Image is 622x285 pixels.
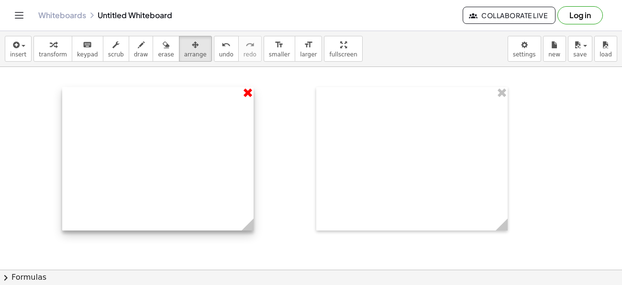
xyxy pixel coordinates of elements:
[158,51,174,58] span: erase
[244,51,256,58] span: redo
[304,39,313,51] i: format_size
[108,51,124,58] span: scrub
[103,36,129,62] button: scrub
[219,51,233,58] span: undo
[295,36,322,62] button: format_sizelarger
[72,36,103,62] button: keyboardkeypad
[5,36,32,62] button: insert
[557,6,603,24] button: Log in
[179,36,212,62] button: arrange
[238,36,262,62] button: redoredo
[83,39,92,51] i: keyboard
[324,36,362,62] button: fullscreen
[568,36,592,62] button: save
[222,39,231,51] i: undo
[264,36,295,62] button: format_sizesmaller
[573,51,587,58] span: save
[548,51,560,58] span: new
[300,51,317,58] span: larger
[153,36,179,62] button: erase
[38,11,86,20] a: Whiteboards
[513,51,536,58] span: settings
[184,51,207,58] span: arrange
[11,8,27,23] button: Toggle navigation
[10,51,26,58] span: insert
[77,51,98,58] span: keypad
[594,36,617,62] button: load
[134,51,148,58] span: draw
[214,36,239,62] button: undoundo
[508,36,541,62] button: settings
[463,7,555,24] button: Collaborate Live
[471,11,547,20] span: Collaborate Live
[245,39,255,51] i: redo
[39,51,67,58] span: transform
[600,51,612,58] span: load
[275,39,284,51] i: format_size
[129,36,154,62] button: draw
[33,36,72,62] button: transform
[329,51,357,58] span: fullscreen
[543,36,566,62] button: new
[269,51,290,58] span: smaller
